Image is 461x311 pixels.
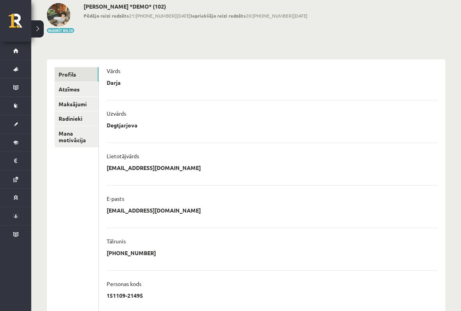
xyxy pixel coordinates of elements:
a: Radinieki [55,111,98,126]
img: Darja Degtjarjova [47,3,70,27]
p: [EMAIL_ADDRESS][DOMAIN_NAME] [107,164,201,171]
p: 151109-21495 [107,292,143,299]
a: Maksājumi [55,97,98,111]
p: [PHONE_NUMBER] [107,249,156,256]
p: Vārds [107,67,120,74]
p: Uzvārds [107,110,126,117]
p: Darja [107,79,121,86]
a: Mana motivācija [55,126,98,147]
p: Degtjarjova [107,122,138,129]
p: E-pasts [107,195,124,202]
p: [EMAIL_ADDRESS][DOMAIN_NAME] [107,207,201,214]
p: Tālrunis [107,238,126,245]
button: Mainīt bildi [47,28,74,33]
p: Lietotājvārds [107,152,139,159]
h2: [PERSON_NAME] *DEMO* (102) [84,3,307,10]
a: Rīgas 1. Tālmācības vidusskola [9,14,31,33]
a: Atzīmes [55,82,98,97]
b: Iepriekšējo reizi redzēts [191,13,246,19]
span: 21:[PHONE_NUMBER][DATE] 20:[PHONE_NUMBER][DATE] [84,12,307,19]
b: Pēdējo reizi redzēts [84,13,129,19]
p: Personas kods [107,280,141,287]
a: Profils [55,67,98,82]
